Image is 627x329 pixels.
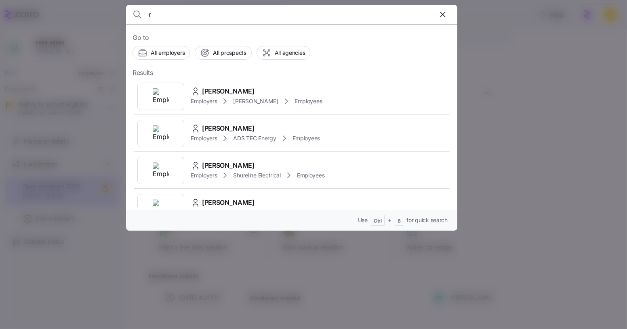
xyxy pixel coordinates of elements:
span: Shureline Electrical [233,171,280,179]
span: All employers [151,49,185,57]
span: B [398,218,401,225]
span: [PERSON_NAME] [202,123,255,133]
span: for quick search [406,216,448,224]
span: [PERSON_NAME] [233,97,278,105]
span: ADS TEC Energy [233,134,276,142]
span: Go to [133,33,451,43]
img: Employer logo [153,200,169,216]
span: Employees [292,134,320,142]
button: All agencies [257,46,311,60]
span: Employees [297,171,324,179]
span: Ctrl [374,218,382,225]
span: All prospects [213,49,246,57]
img: Employer logo [153,88,169,104]
button: All prospects [195,46,251,60]
span: Employers [191,134,217,142]
img: Employer logo [153,125,169,142]
span: Use [358,216,368,224]
button: All employers [133,46,190,60]
span: Employees [295,97,322,105]
span: Employers [191,171,217,179]
span: All agencies [275,49,305,57]
span: [PERSON_NAME] [202,198,255,208]
span: Employers [191,97,217,105]
span: [PERSON_NAME] [202,86,255,96]
span: + [388,216,391,224]
span: Results [133,68,153,78]
span: [PERSON_NAME] [202,160,255,171]
img: Employer logo [153,162,169,179]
